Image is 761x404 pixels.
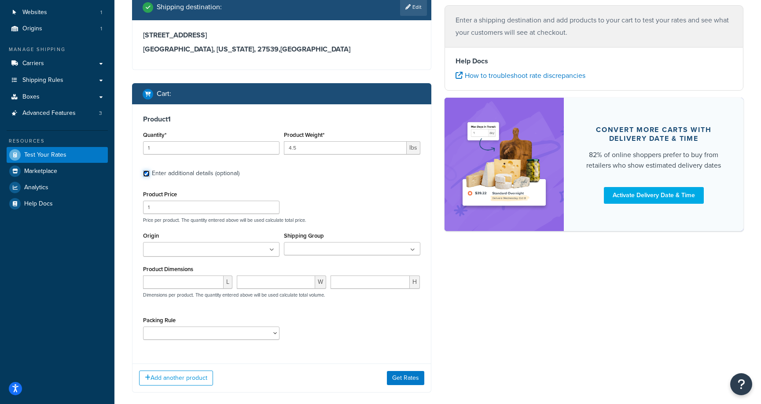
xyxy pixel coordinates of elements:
input: 0.00 [284,141,407,154]
span: Carriers [22,60,44,67]
p: Enter a shipping destination and add products to your cart to test your rates and see what your c... [456,14,733,39]
span: Analytics [24,184,48,191]
li: Advanced Features [7,105,108,121]
input: 0 [143,141,279,154]
label: Origin [143,232,159,239]
div: Enter additional details (optional) [152,167,239,180]
label: Product Weight* [284,132,324,138]
a: Shipping Rules [7,72,108,88]
span: Websites [22,9,47,16]
a: Analytics [7,180,108,195]
span: L [224,275,232,289]
div: Manage Shipping [7,46,108,53]
div: 82% of online shoppers prefer to buy from retailers who show estimated delivery dates [585,149,722,170]
a: Marketplace [7,163,108,179]
div: Resources [7,137,108,145]
a: Boxes [7,89,108,105]
a: Carriers [7,55,108,72]
span: Origins [22,25,42,33]
a: Test Your Rates [7,147,108,163]
a: Origins1 [7,21,108,37]
input: Enter additional details (optional) [143,170,150,177]
label: Quantity* [143,132,166,138]
a: How to troubleshoot rate discrepancies [456,70,585,81]
button: Open Resource Center [730,373,752,395]
li: Origins [7,21,108,37]
h2: Shipping destination : [157,3,222,11]
p: Dimensions per product. The quantity entered above will be used calculate total volume. [141,292,325,298]
img: feature-image-ddt-36eae7f7280da8017bfb280eaccd9c446f90b1fe08728e4019434db127062ab4.png [458,111,551,218]
div: Convert more carts with delivery date & time [585,125,722,143]
a: Help Docs [7,196,108,212]
a: Advanced Features3 [7,105,108,121]
span: Marketplace [24,168,57,175]
span: Advanced Features [22,110,76,117]
h2: Cart : [157,90,171,98]
button: Get Rates [387,371,424,385]
button: Add another product [139,371,213,386]
span: W [315,275,326,289]
label: Product Price [143,191,177,198]
a: Activate Delivery Date & Time [604,187,704,203]
span: lbs [407,141,420,154]
span: 1 [100,25,102,33]
h3: [STREET_ADDRESS] [143,31,420,40]
span: Help Docs [24,200,53,208]
h4: Help Docs [456,56,733,66]
label: Product Dimensions [143,266,193,272]
span: Boxes [22,93,40,101]
span: 1 [100,9,102,16]
h3: Product 1 [143,115,420,124]
label: Packing Rule [143,317,176,323]
h3: [GEOGRAPHIC_DATA], [US_STATE], 27539 , [GEOGRAPHIC_DATA] [143,45,420,54]
a: Websites1 [7,4,108,21]
label: Shipping Group [284,232,324,239]
span: H [410,275,420,289]
span: 3 [99,110,102,117]
li: Websites [7,4,108,21]
span: Shipping Rules [22,77,63,84]
span: Test Your Rates [24,151,66,159]
p: Price per product. The quantity entered above will be used calculate total price. [141,217,423,223]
